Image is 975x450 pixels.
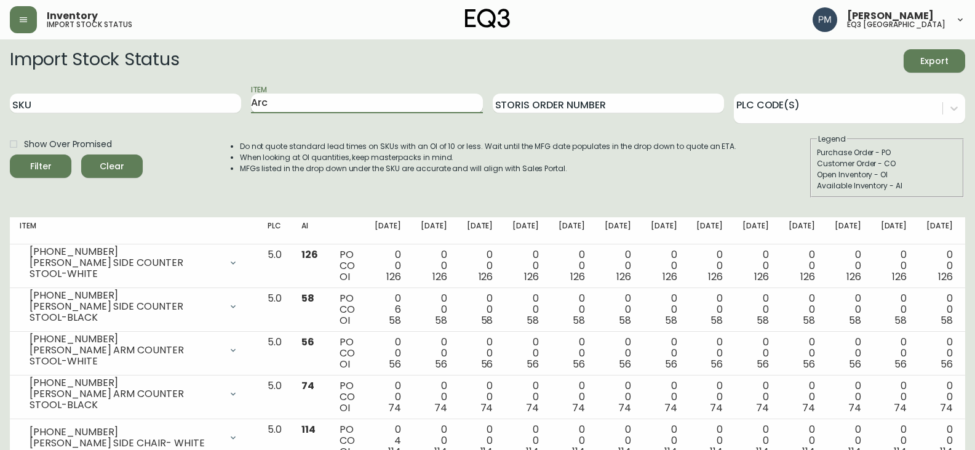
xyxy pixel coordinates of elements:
[20,337,248,364] div: [PHONE_NUMBER][PERSON_NAME] ARM COUNTER STOOL-WHITE
[512,380,539,414] div: 0 0
[559,293,585,326] div: 0 0
[340,313,350,327] span: OI
[779,217,825,244] th: [DATE]
[733,217,779,244] th: [DATE]
[800,270,815,284] span: 126
[605,249,631,283] div: 0 0
[849,357,861,371] span: 56
[30,290,221,301] div: [PHONE_NUMBER]
[846,270,861,284] span: 126
[20,293,248,320] div: [PHONE_NUMBER][PERSON_NAME] SIDE COUNTER STOOL-BLACK
[340,380,355,414] div: PO CO
[481,357,493,371] span: 56
[847,11,934,21] span: [PERSON_NAME]
[30,159,52,174] div: Filter
[30,246,221,257] div: [PHONE_NUMBER]
[710,357,723,371] span: 56
[301,291,314,305] span: 58
[258,217,292,244] th: PLC
[742,249,769,283] div: 0 0
[258,244,292,288] td: 5.0
[240,152,737,163] li: When looking at OI quantities, keep masterpacks in mind.
[47,11,98,21] span: Inventory
[757,313,769,327] span: 58
[340,293,355,326] div: PO CO
[512,293,539,326] div: 0 0
[258,288,292,332] td: 5.0
[817,169,957,180] div: Open Inventory - OI
[30,345,221,367] div: [PERSON_NAME] ARM COUNTER STOOL-WHITE
[605,293,631,326] div: 0 0
[742,380,769,414] div: 0 0
[665,357,677,371] span: 56
[847,21,945,28] h5: eq3 [GEOGRAPHIC_DATA]
[30,257,221,279] div: [PERSON_NAME] SIDE COUNTER STOOL-WHITE
[527,313,539,327] span: 58
[835,337,861,370] div: 0 0
[803,313,815,327] span: 58
[881,249,907,283] div: 0 0
[892,270,907,284] span: 126
[526,401,539,415] span: 74
[340,249,355,283] div: PO CO
[789,337,815,370] div: 0 0
[913,54,955,69] span: Export
[710,313,723,327] span: 58
[789,380,815,414] div: 0 0
[549,217,595,244] th: [DATE]
[835,249,861,283] div: 0 0
[365,217,411,244] th: [DATE]
[421,380,447,414] div: 0 0
[651,337,677,370] div: 0 0
[696,337,723,370] div: 0 0
[479,270,493,284] span: 126
[570,270,585,284] span: 126
[664,401,677,415] span: 74
[388,401,401,415] span: 74
[894,357,907,371] span: 56
[30,377,221,388] div: [PHONE_NUMBER]
[467,380,493,414] div: 0 0
[904,49,965,73] button: Export
[465,9,511,28] img: logo
[926,293,953,326] div: 0 0
[696,380,723,414] div: 0 0
[47,21,132,28] h5: import stock status
[375,337,401,370] div: 0 0
[389,313,401,327] span: 58
[651,293,677,326] div: 0 0
[696,293,723,326] div: 0 0
[605,337,631,370] div: 0 0
[817,180,957,191] div: Available Inventory - AI
[24,138,112,151] span: Show Over Promised
[375,249,401,283] div: 0 0
[467,249,493,283] div: 0 0
[825,217,871,244] th: [DATE]
[595,217,641,244] th: [DATE]
[30,438,221,449] div: [PERSON_NAME] SIDE CHAIR- WHITE
[480,401,493,415] span: 74
[30,388,221,411] div: [PERSON_NAME] ARM COUNTER STOOL-BLACK
[375,380,401,414] div: 0 0
[559,249,585,283] div: 0 0
[30,301,221,323] div: [PERSON_NAME] SIDE COUNTER STOOL-BLACK
[301,247,318,262] span: 126
[240,141,737,152] li: Do not quote standard lead times on SKUs with an OI of 10 or less. Wait until the MFG date popula...
[573,313,585,327] span: 58
[512,249,539,283] div: 0 0
[651,249,677,283] div: 0 0
[301,335,314,349] span: 56
[20,249,248,276] div: [PHONE_NUMBER][PERSON_NAME] SIDE COUNTER STOOL-WHITE
[817,158,957,169] div: Customer Order - CO
[871,217,917,244] th: [DATE]
[619,313,631,327] span: 58
[803,357,815,371] span: 56
[10,49,179,73] h2: Import Stock Status
[434,401,447,415] span: 74
[457,217,503,244] th: [DATE]
[938,270,953,284] span: 126
[881,380,907,414] div: 0 0
[894,401,907,415] span: 74
[467,337,493,370] div: 0 0
[835,380,861,414] div: 0 0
